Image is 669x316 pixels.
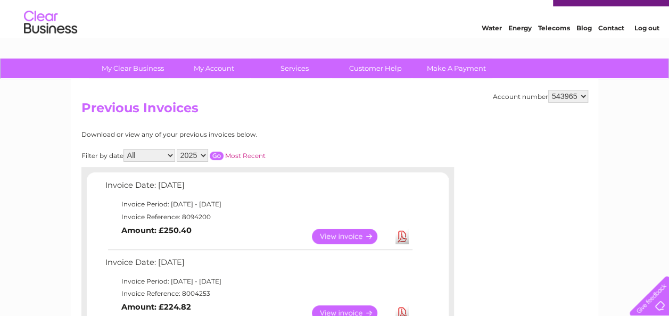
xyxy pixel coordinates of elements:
[312,229,390,244] a: View
[103,255,414,275] td: Invoice Date: [DATE]
[493,90,588,103] div: Account number
[103,211,414,223] td: Invoice Reference: 8094200
[225,152,266,160] a: Most Recent
[23,28,78,60] img: logo.png
[103,198,414,211] td: Invoice Period: [DATE] - [DATE]
[332,59,419,78] a: Customer Help
[482,45,502,53] a: Water
[468,5,542,19] a: 0333 014 3131
[412,59,500,78] a: Make A Payment
[576,45,592,53] a: Blog
[103,287,414,300] td: Invoice Reference: 8004253
[170,59,258,78] a: My Account
[598,45,624,53] a: Contact
[103,178,414,198] td: Invoice Date: [DATE]
[538,45,570,53] a: Telecoms
[103,275,414,288] td: Invoice Period: [DATE] - [DATE]
[81,101,588,121] h2: Previous Invoices
[634,45,659,53] a: Log out
[508,45,532,53] a: Energy
[121,302,191,312] b: Amount: £224.82
[395,229,409,244] a: Download
[251,59,338,78] a: Services
[84,6,587,52] div: Clear Business is a trading name of Verastar Limited (registered in [GEOGRAPHIC_DATA] No. 3667643...
[121,226,192,235] b: Amount: £250.40
[81,149,361,162] div: Filter by date
[81,131,361,138] div: Download or view any of your previous invoices below.
[89,59,177,78] a: My Clear Business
